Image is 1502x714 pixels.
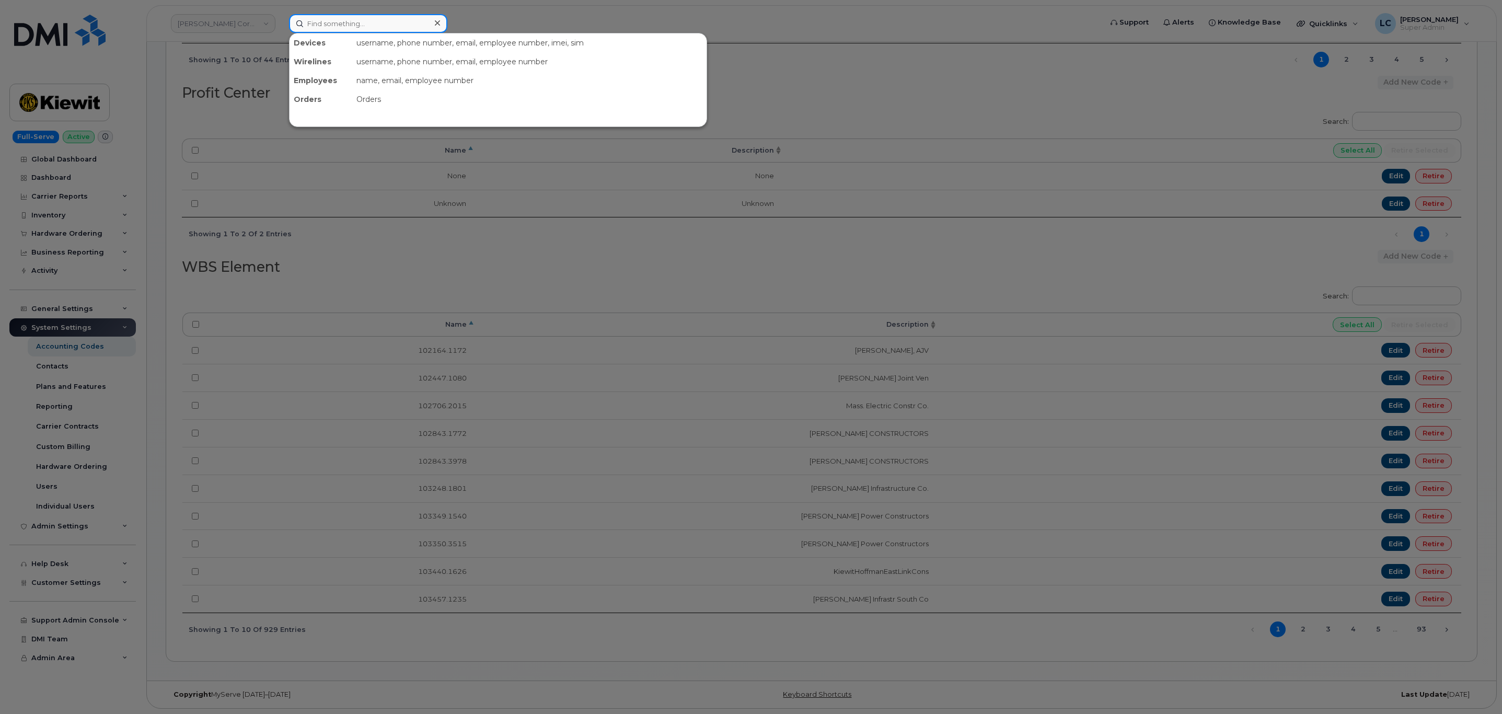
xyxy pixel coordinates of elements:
[290,90,352,109] div: Orders
[352,71,707,90] div: name, email, employee number
[352,33,707,52] div: username, phone number, email, employee number, imei, sim
[290,52,352,71] div: Wirelines
[290,71,352,90] div: Employees
[290,33,352,52] div: Devices
[1457,669,1494,706] iframe: Messenger Launcher
[289,14,447,33] input: Find something...
[352,90,707,109] div: Orders
[352,52,707,71] div: username, phone number, email, employee number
